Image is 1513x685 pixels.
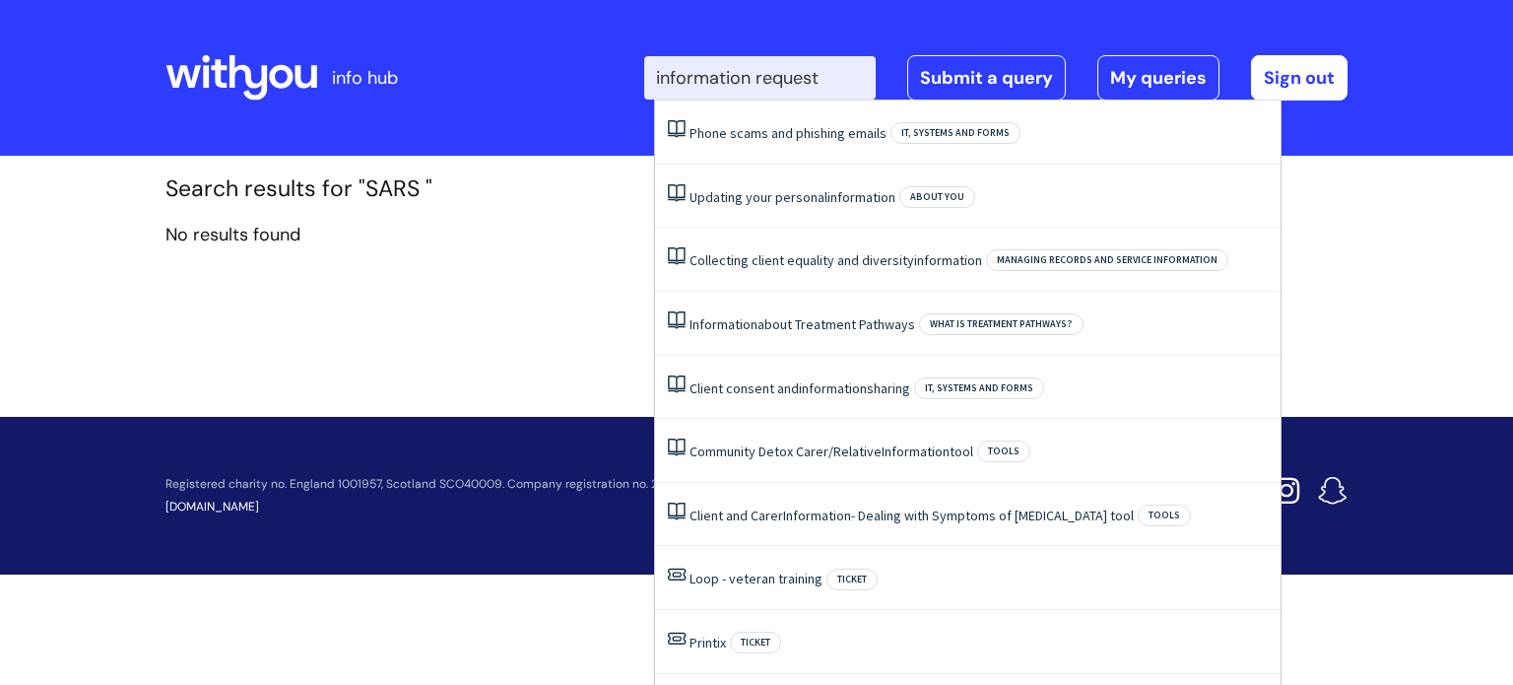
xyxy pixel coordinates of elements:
a: My queries [1097,55,1219,101]
span: Managing records and service information [986,249,1228,271]
p: No results found [165,219,1348,250]
a: Phone scams and phishing emails [690,124,887,142]
span: IT, systems and forms [890,122,1020,144]
a: Client consent andinformationsharing [690,379,910,397]
p: info hub [332,62,398,94]
span: Ticket [730,632,781,653]
input: Search [644,56,876,100]
span: IT, systems and forms [914,377,1044,399]
span: Tools [1138,505,1191,526]
a: Community Detox Carer/RelativeInformationtool [690,443,973,460]
span: Ticket [826,569,878,590]
a: Sign out [1251,55,1348,101]
span: information [827,188,895,206]
a: Collecting client equality and diversityinformation [690,251,982,269]
a: Client and CarerInformation- Dealing with Symptoms of [MEDICAL_DATA] tool [690,507,1134,524]
div: | - [644,55,1348,101]
a: Loop - veteran training [690,570,822,587]
span: Tools [977,441,1030,462]
a: Printix [690,634,726,651]
span: About you [899,186,975,208]
span: Information [882,443,950,460]
span: Information [690,315,757,333]
span: information [914,251,982,269]
p: Registered charity no. England 1001957, Scotland SCO40009. Company registration no. 2580377 [165,478,1044,491]
a: Updating your personalinformation [690,188,895,206]
span: What is Treatment Pathways? [919,313,1084,335]
a: Submit a query [907,55,1066,101]
a: [DOMAIN_NAME] [165,499,259,514]
span: Information [783,507,851,524]
h1: Search results for "SARS " [165,175,1348,203]
span: information [799,379,867,397]
a: Informationabout Treatment Pathways [690,315,915,333]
